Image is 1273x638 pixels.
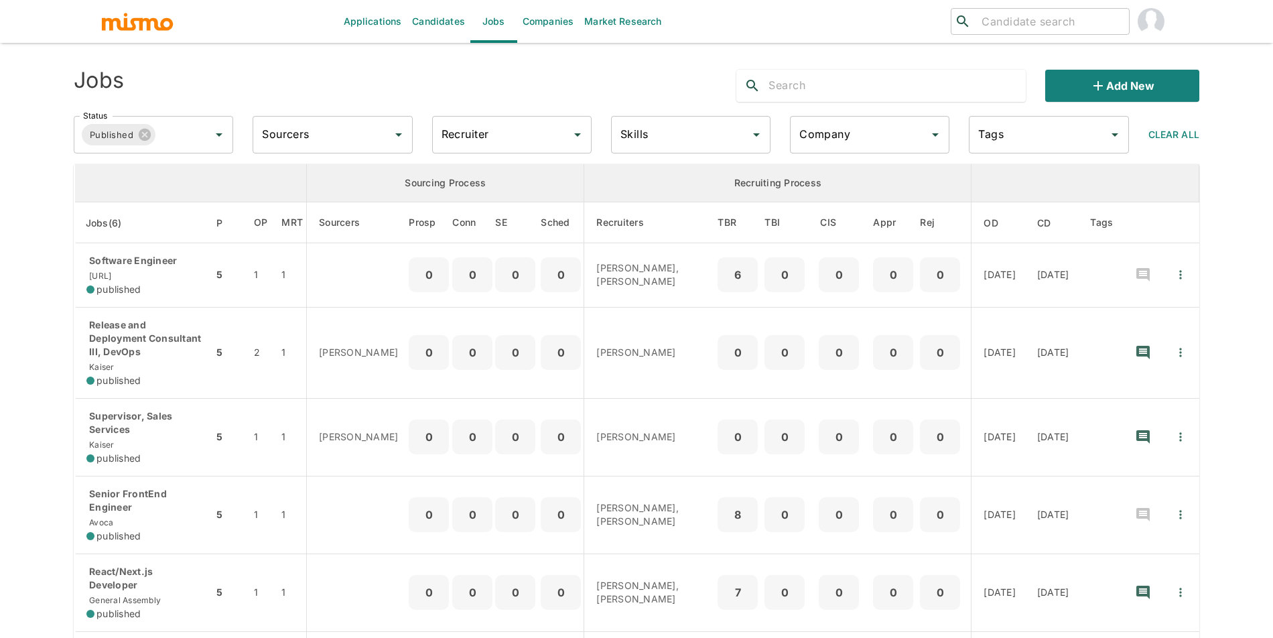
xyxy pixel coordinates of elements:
p: 0 [546,265,576,284]
td: 5 [213,476,243,554]
p: 8 [723,505,752,524]
p: 0 [500,583,530,602]
button: Open [389,125,408,144]
p: 0 [458,583,487,602]
td: 1 [243,398,279,476]
p: 0 [925,505,955,524]
th: Prospects [409,202,452,243]
td: 5 [213,307,243,398]
p: 0 [925,265,955,284]
p: 0 [458,428,487,446]
th: Sourcers [307,202,409,243]
p: 0 [414,583,444,602]
td: 1 [278,307,306,398]
th: Connections [452,202,492,243]
span: published [96,529,141,543]
p: [PERSON_NAME], [PERSON_NAME] [596,261,703,288]
p: 0 [878,583,908,602]
td: [DATE] [1026,476,1080,554]
span: Jobs(6) [86,215,139,231]
th: Rejected [917,202,972,243]
th: Recruiting Process [584,164,972,202]
th: Sourcing Process [307,164,584,202]
p: [PERSON_NAME], [PERSON_NAME] [596,501,703,528]
button: Quick Actions [1166,260,1195,290]
p: Software Engineer [86,254,202,267]
p: 0 [546,343,576,362]
button: recent-notes [1127,499,1159,531]
button: recent-notes [1127,259,1159,291]
span: Avoca [86,517,113,527]
td: 1 [278,554,306,631]
p: 0 [770,428,799,446]
img: Maria Lujan Ciommo [1138,8,1164,35]
p: 0 [546,583,576,602]
span: [URL] [86,271,111,281]
span: Kaiser [86,440,115,450]
span: Kaiser [86,362,115,372]
th: To Be Reviewed [714,202,761,243]
th: Recruiters [584,202,715,243]
span: Clear All [1148,129,1199,140]
button: Open [568,125,587,144]
p: 6 [723,265,752,284]
p: 0 [824,265,854,284]
span: published [96,607,141,621]
span: OD [984,215,1016,231]
button: Quick Actions [1166,500,1195,529]
p: React/Next.js Developer [86,565,202,592]
p: 0 [458,343,487,362]
p: [PERSON_NAME] [596,430,703,444]
p: [PERSON_NAME] [319,346,398,359]
p: 0 [824,428,854,446]
td: [DATE] [1026,243,1080,308]
th: Sched [538,202,584,243]
p: 0 [878,343,908,362]
p: 0 [878,265,908,284]
p: 0 [770,343,799,362]
span: published [96,452,141,465]
td: 5 [213,398,243,476]
p: 0 [824,583,854,602]
th: Sent Emails [492,202,538,243]
img: logo [100,11,174,31]
td: [DATE] [972,243,1026,308]
p: 0 [458,265,487,284]
p: 0 [500,265,530,284]
h4: Jobs [74,67,124,94]
div: Published [82,124,155,145]
button: recent-notes [1127,421,1159,453]
td: 1 [243,243,279,308]
th: Open Positions [243,202,279,243]
label: Status [83,110,107,121]
input: Candidate search [976,12,1124,31]
td: [DATE] [972,476,1026,554]
button: Add new [1045,70,1199,102]
p: 0 [925,343,955,362]
td: [DATE] [972,398,1026,476]
button: Open [1105,125,1124,144]
button: Quick Actions [1166,338,1195,367]
p: 0 [414,428,444,446]
p: 0 [500,505,530,524]
button: Open [926,125,945,144]
p: 0 [414,505,444,524]
th: To Be Interviewed [761,202,808,243]
p: Senior FrontEnd Engineer [86,487,202,514]
p: 0 [824,343,854,362]
button: Quick Actions [1166,578,1195,607]
th: Priority [213,202,243,243]
td: 1 [243,554,279,631]
button: Quick Actions [1166,422,1195,452]
p: 0 [770,583,799,602]
td: [DATE] [1026,307,1080,398]
td: 1 [278,398,306,476]
p: Release and Deployment Consultant III, DevOps [86,318,202,359]
button: recent-notes [1127,576,1159,609]
th: Onboarding Date [972,202,1026,243]
p: 0 [878,428,908,446]
td: [DATE] [1026,554,1080,631]
p: 0 [500,343,530,362]
button: recent-notes [1127,336,1159,369]
td: 2 [243,307,279,398]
